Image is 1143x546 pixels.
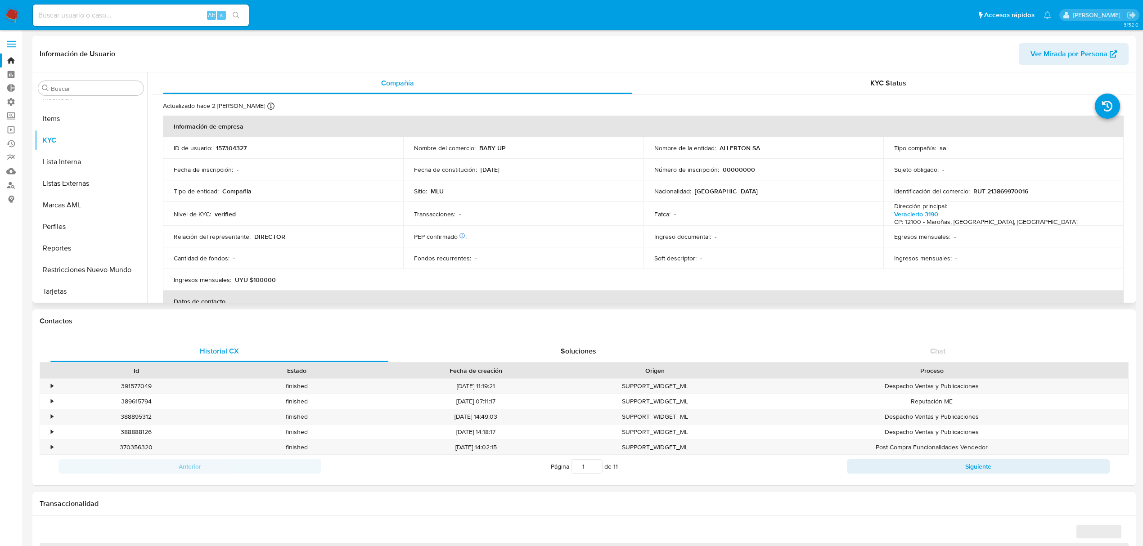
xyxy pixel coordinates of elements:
[216,144,247,152] p: 157304327
[377,440,575,455] div: [DATE] 14:02:15
[870,78,906,88] span: KYC Status
[1019,43,1129,65] button: Ver Mirada por Persona
[475,254,477,262] p: -
[33,9,249,21] input: Buscar usuario o caso...
[581,366,729,375] div: Origen
[1127,10,1136,20] a: Salir
[227,9,245,22] button: search-icon
[735,425,1128,439] div: Despacho Ventas y Publicaciones
[51,412,53,421] div: •
[174,276,231,284] p: Ingresos mensuales :
[1030,43,1107,65] span: Ver Mirada por Persona
[163,291,1124,312] th: Datos de contacto
[575,394,735,409] div: SUPPORT_WIDGET_ML
[479,144,506,152] p: BABY UP
[233,254,235,262] p: -
[58,459,321,474] button: Anterior
[695,187,758,195] p: [GEOGRAPHIC_DATA]
[894,202,947,210] p: Dirección principal :
[216,394,377,409] div: finished
[715,233,716,241] p: -
[459,210,461,218] p: -
[414,166,477,174] p: Fecha de constitución :
[223,366,371,375] div: Estado
[894,166,939,174] p: Sujeto obligado :
[575,425,735,439] div: SUPPORT_WIDGET_ML
[973,187,1028,195] p: RUT 213869970016
[222,187,252,195] p: Compañia
[254,233,285,241] p: DIRECTOR
[742,366,1122,375] div: Proceso
[216,409,377,424] div: finished
[700,254,702,262] p: -
[35,194,147,216] button: Marcas AML
[894,187,970,195] p: Identificación del comercio :
[174,166,233,174] p: Fecha de inscripción :
[654,210,670,218] p: Fatca :
[163,116,1124,137] th: Información de empresa
[51,382,53,390] div: •
[216,440,377,455] div: finished
[674,210,676,218] p: -
[56,379,216,394] div: 391577049
[174,144,212,152] p: ID de usuario :
[174,233,251,241] p: Relación del representante :
[414,210,455,218] p: Transacciones :
[847,459,1110,474] button: Siguiente
[42,85,49,92] button: Buscar
[720,144,760,152] p: ALLERTON SA
[561,346,596,356] span: Soluciones
[40,499,1129,508] h1: Transaccionalidad
[894,218,1077,226] h4: CP: 12100 - Maroñas, [GEOGRAPHIC_DATA], [GEOGRAPHIC_DATA]
[894,233,950,241] p: Egresos mensuales :
[735,394,1128,409] div: Reputación ME
[940,144,946,152] p: sa
[431,187,444,195] p: MLU
[56,394,216,409] div: 389615794
[954,233,956,241] p: -
[35,237,147,259] button: Reportes
[35,108,147,130] button: Items
[216,425,377,439] div: finished
[955,254,957,262] p: -
[377,409,575,424] div: [DATE] 14:49:03
[35,259,147,281] button: Restricciones Nuevo Mundo
[1073,11,1124,19] p: agustin.duran@mercadolibre.com
[942,166,944,174] p: -
[414,233,467,241] p: PEP confirmado :
[735,440,1128,455] div: Post Compra Funcionalidades Vendedor
[654,187,691,195] p: Nacionalidad :
[894,144,936,152] p: Tipo compañía :
[40,49,115,58] h1: Información de Usuario
[56,425,216,439] div: 388888126
[654,144,716,152] p: Nombre de la entidad :
[35,216,147,237] button: Perfiles
[235,276,276,284] p: UYU $100000
[381,78,414,88] span: Compañía
[723,166,755,174] p: 00000000
[654,166,719,174] p: Número de inscripción :
[575,409,735,424] div: SUPPORT_WIDGET_ML
[414,187,427,195] p: Sitio :
[735,409,1128,424] div: Despacho Ventas y Publicaciones
[930,346,945,356] span: Chat
[377,394,575,409] div: [DATE] 07:11:17
[894,254,952,262] p: Ingresos mensuales :
[575,440,735,455] div: SUPPORT_WIDGET_ML
[56,440,216,455] div: 370356320
[984,10,1035,20] span: Accesos rápidos
[613,462,618,471] span: 11
[575,379,735,394] div: SUPPORT_WIDGET_ML
[414,144,476,152] p: Nombre del comercio :
[894,210,938,219] a: Veracierto 3190
[1044,11,1051,19] a: Notificaciones
[237,166,238,174] p: -
[174,187,219,195] p: Tipo de entidad :
[200,346,239,356] span: Historial CX
[174,210,211,218] p: Nivel de KYC :
[51,85,140,93] input: Buscar
[62,366,210,375] div: Id
[383,366,568,375] div: Fecha de creación
[174,254,229,262] p: Cantidad de fondos :
[35,130,147,151] button: KYC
